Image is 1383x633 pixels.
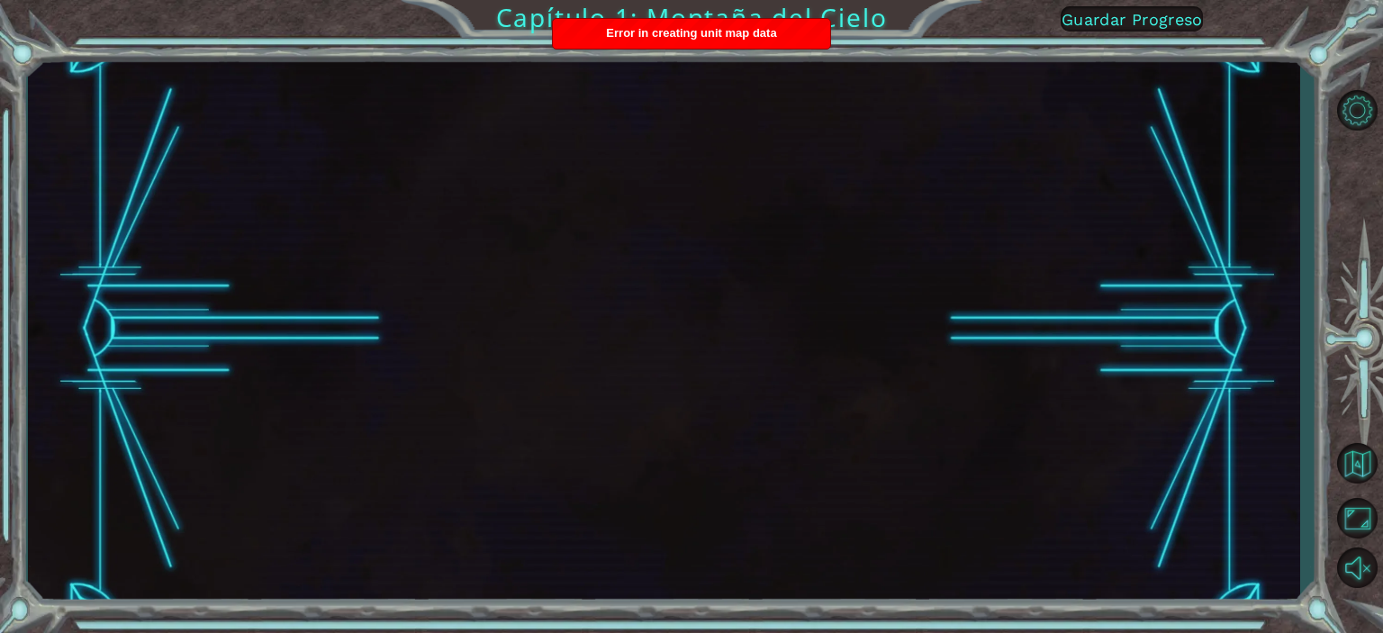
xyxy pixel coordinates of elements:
button: Opciones del Nivel [1331,88,1383,131]
button: Guardar Progreso [1061,6,1203,32]
button: Activar sonido. [1331,546,1383,589]
button: Volver al Mapa [1331,438,1383,490]
span: Guardar Progreso [1062,10,1203,29]
button: Maximizar Navegador [1331,497,1383,540]
span: Error in creating unit map data [606,26,776,40]
a: Volver al Mapa [1331,435,1383,494]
